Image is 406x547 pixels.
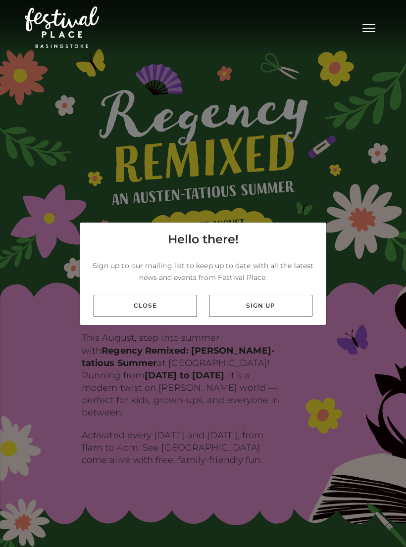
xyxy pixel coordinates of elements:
button: Toggle navigation [356,20,381,34]
a: Sign up [209,295,312,317]
img: Festival Place Logo [25,6,99,48]
h4: Hello there! [168,230,239,248]
a: Close [94,295,197,317]
p: Sign up to our mailing list to keep up to date with all the latest news and events from Festival ... [88,260,318,283]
